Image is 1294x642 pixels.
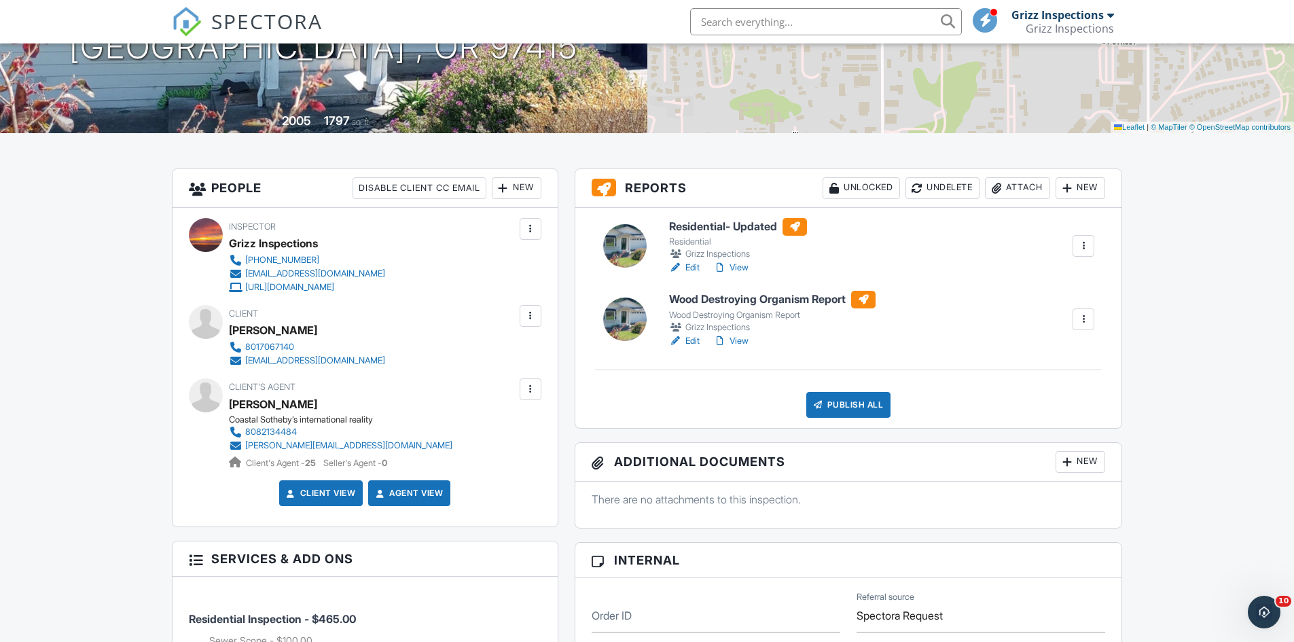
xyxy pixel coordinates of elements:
[575,543,1122,578] h3: Internal
[353,177,486,199] div: Disable Client CC Email
[823,177,900,199] div: Unlocked
[1026,22,1114,35] div: Grizz Inspections
[189,612,356,626] span: Residential Inspection - $465.00
[323,458,387,468] span: Seller's Agent -
[305,458,316,468] strong: 25
[1248,596,1280,628] iframe: Intercom live chat
[713,334,749,348] a: View
[669,261,700,274] a: Edit
[669,321,876,334] div: Grizz Inspections
[690,8,962,35] input: Search everything...
[245,427,297,438] div: 8082134484
[492,177,541,199] div: New
[669,291,876,334] a: Wood Destroying Organism Report Wood Destroying Organism Report Grizz Inspections
[1151,123,1187,131] a: © MapTiler
[857,591,914,603] label: Referral source
[1056,451,1105,473] div: New
[592,608,632,623] label: Order ID
[229,253,385,267] a: [PHONE_NUMBER]
[229,233,318,253] div: Grizz Inspections
[575,443,1122,482] h3: Additional Documents
[1276,596,1291,607] span: 10
[229,354,385,368] a: [EMAIL_ADDRESS][DOMAIN_NAME]
[229,439,452,452] a: [PERSON_NAME][EMAIL_ADDRESS][DOMAIN_NAME]
[713,261,749,274] a: View
[985,177,1050,199] div: Attach
[229,320,317,340] div: [PERSON_NAME]
[211,7,323,35] span: SPECTORA
[1147,123,1149,131] span: |
[669,334,700,348] a: Edit
[245,255,319,266] div: [PHONE_NUMBER]
[669,310,876,321] div: Wood Destroying Organism Report
[172,18,323,47] a: SPECTORA
[669,218,807,236] h6: Residential- Updated
[669,236,807,247] div: Residential
[229,425,452,439] a: 8082134484
[229,267,385,281] a: [EMAIL_ADDRESS][DOMAIN_NAME]
[592,492,1106,507] p: There are no attachments to this inspection.
[284,486,356,500] a: Client View
[806,392,891,418] div: Publish All
[382,458,387,468] strong: 0
[173,541,558,577] h3: Services & Add ons
[1056,177,1105,199] div: New
[669,218,807,262] a: Residential- Updated Residential Grizz Inspections
[905,177,980,199] div: Undelete
[229,340,385,354] a: 8017067140
[173,169,558,208] h3: People
[1114,123,1145,131] a: Leaflet
[265,117,280,127] span: Built
[229,382,295,392] span: Client's Agent
[324,113,350,128] div: 1797
[245,342,294,353] div: 8017067140
[575,169,1122,208] h3: Reports
[245,268,385,279] div: [EMAIL_ADDRESS][DOMAIN_NAME]
[229,414,463,425] div: Coastal Sotheby’s international reality
[373,486,443,500] a: Agent View
[229,281,385,294] a: [URL][DOMAIN_NAME]
[245,355,385,366] div: [EMAIL_ADDRESS][DOMAIN_NAME]
[282,113,311,128] div: 2005
[245,282,334,293] div: [URL][DOMAIN_NAME]
[245,440,452,451] div: [PERSON_NAME][EMAIL_ADDRESS][DOMAIN_NAME]
[229,308,258,319] span: Client
[669,291,876,308] h6: Wood Destroying Organism Report
[669,247,807,261] div: Grizz Inspections
[1189,123,1291,131] a: © OpenStreetMap contributors
[172,7,202,37] img: The Best Home Inspection Software - Spectora
[246,458,318,468] span: Client's Agent -
[229,221,276,232] span: Inspector
[352,117,371,127] span: sq. ft.
[229,394,317,414] a: [PERSON_NAME]
[1011,8,1104,22] div: Grizz Inspections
